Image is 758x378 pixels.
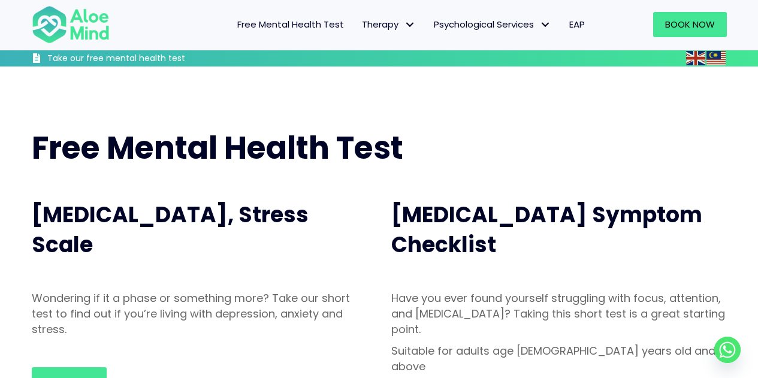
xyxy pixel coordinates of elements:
[32,291,367,337] p: Wondering if it a phase or something more? Take our short test to find out if you’re living with ...
[569,18,585,31] span: EAP
[714,337,741,363] a: Whatsapp
[537,16,554,34] span: Psychological Services: submenu
[237,18,344,31] span: Free Mental Health Test
[353,12,425,37] a: TherapyTherapy: submenu
[391,291,727,337] p: Have you ever found yourself struggling with focus, attention, and [MEDICAL_DATA]? Taking this sh...
[434,18,551,31] span: Psychological Services
[228,12,353,37] a: Free Mental Health Test
[47,53,249,65] h3: Take our free mental health test
[653,12,727,37] a: Book Now
[706,51,727,65] a: Malay
[706,51,726,65] img: ms
[401,16,419,34] span: Therapy: submenu
[125,12,594,37] nav: Menu
[686,51,705,65] img: en
[32,53,249,66] a: Take our free mental health test
[665,18,715,31] span: Book Now
[391,343,727,374] p: Suitable for adults age [DEMOGRAPHIC_DATA] years old and above
[560,12,594,37] a: EAP
[32,5,110,44] img: Aloe mind Logo
[425,12,560,37] a: Psychological ServicesPsychological Services: submenu
[362,18,416,31] span: Therapy
[686,51,706,65] a: English
[32,199,309,260] span: [MEDICAL_DATA], Stress Scale
[391,199,702,260] span: [MEDICAL_DATA] Symptom Checklist
[32,126,403,170] span: Free Mental Health Test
